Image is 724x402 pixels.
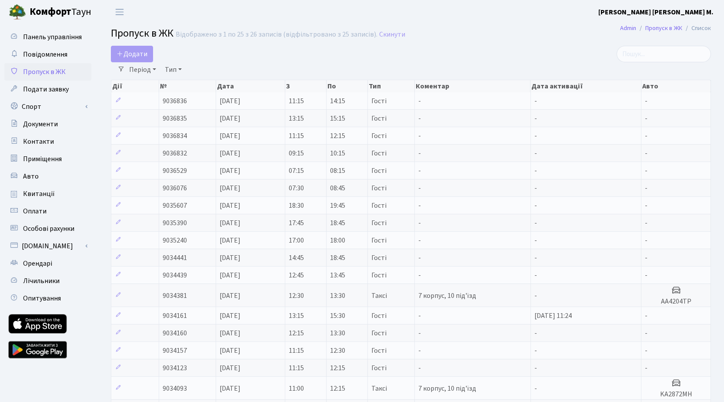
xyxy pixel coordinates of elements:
[23,119,58,129] span: Документи
[645,363,647,373] span: -
[289,114,304,123] span: 13:15
[23,50,67,59] span: Повідомлення
[289,363,304,373] span: 11:15
[289,201,304,210] span: 18:30
[645,218,647,228] span: -
[220,114,240,123] span: [DATE]
[111,26,173,41] span: Пропуск в ЖК
[163,183,187,193] span: 9036076
[289,291,304,301] span: 12:30
[4,81,91,98] a: Подати заявку
[163,346,187,355] span: 9034157
[289,166,304,176] span: 07:15
[371,254,387,261] span: Гості
[368,80,415,92] th: Тип
[418,218,421,228] span: -
[23,154,62,164] span: Приміщення
[645,96,647,106] span: -
[534,131,537,141] span: -
[163,363,187,373] span: 9034123
[371,167,387,174] span: Гості
[4,133,91,150] a: Контакти
[620,24,636,33] a: Admin
[682,24,711,33] li: Список
[415,80,531,92] th: Коментар
[220,149,240,158] span: [DATE]
[289,270,304,280] span: 12:45
[530,80,641,92] th: Дата активації
[163,218,187,228] span: 9035390
[23,32,82,42] span: Панель управління
[163,96,187,106] span: 9036836
[163,384,187,393] span: 9034093
[330,311,345,321] span: 15:30
[216,80,285,92] th: Дата
[371,385,387,392] span: Таксі
[418,384,476,393] span: 7 корпус, 10 під'їзд
[534,218,537,228] span: -
[4,203,91,220] a: Оплати
[534,201,537,210] span: -
[418,149,421,158] span: -
[4,28,91,46] a: Панель управління
[23,276,60,286] span: Лічильники
[645,131,647,141] span: -
[163,149,187,158] span: 9036832
[163,201,187,210] span: 9035607
[330,363,345,373] span: 12:15
[534,346,537,355] span: -
[285,80,327,92] th: З
[289,384,304,393] span: 11:00
[30,5,91,20] span: Таун
[534,96,537,106] span: -
[418,253,421,263] span: -
[289,131,304,141] span: 11:15
[126,62,160,77] a: Період
[371,237,387,244] span: Гості
[645,236,647,245] span: -
[534,253,537,263] span: -
[418,328,421,338] span: -
[23,67,66,77] span: Пропуск в ЖК
[161,62,185,77] a: Тип
[645,201,647,210] span: -
[4,98,91,115] a: Спорт
[220,270,240,280] span: [DATE]
[220,236,240,245] span: [DATE]
[23,84,69,94] span: Подати заявку
[4,115,91,133] a: Документи
[371,292,387,299] span: Таксі
[23,294,61,303] span: Опитування
[289,218,304,228] span: 17:45
[371,365,387,372] span: Гості
[163,328,187,338] span: 9034160
[371,330,387,337] span: Гості
[607,19,724,37] nav: breadcrumb
[163,291,187,301] span: 9034381
[534,114,537,123] span: -
[418,311,421,321] span: -
[330,253,345,263] span: 18:45
[371,202,387,209] span: Гості
[4,255,91,272] a: Орендарі
[163,114,187,123] span: 9036835
[9,3,26,21] img: logo.png
[220,346,240,355] span: [DATE]
[371,312,387,319] span: Гості
[371,150,387,157] span: Гості
[220,328,240,338] span: [DATE]
[534,291,537,301] span: -
[598,7,714,17] a: [PERSON_NAME] [PERSON_NAME] М.
[534,328,537,338] span: -
[534,384,537,393] span: -
[371,347,387,354] span: Гості
[418,131,421,141] span: -
[4,237,91,255] a: [DOMAIN_NAME]
[330,270,345,280] span: 13:45
[418,236,421,245] span: -
[289,253,304,263] span: 14:45
[418,166,421,176] span: -
[327,80,368,92] th: По
[4,272,91,290] a: Лічильники
[220,384,240,393] span: [DATE]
